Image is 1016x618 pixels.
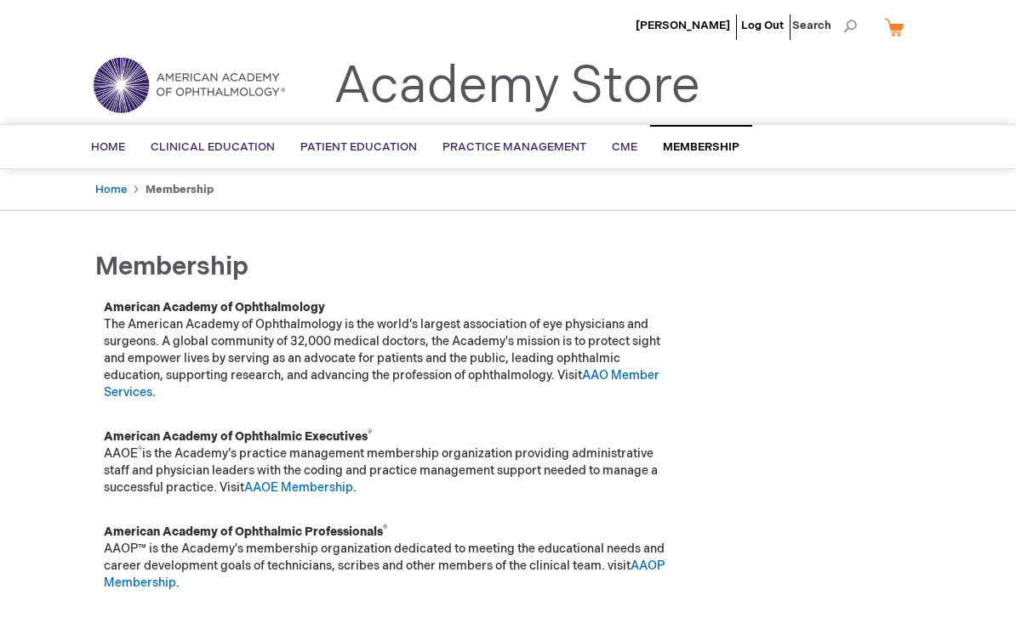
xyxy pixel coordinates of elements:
a: AAOE Membership [244,480,353,495]
span: Search [792,9,857,43]
sup: ® [383,524,387,534]
sup: ® [368,428,372,439]
strong: American Academy of Ophthalmic Professionals [104,524,387,539]
p: AAOE is the Academy’s practice management membership organization providing administrative staff ... [104,428,674,496]
a: Academy Store [334,56,700,117]
strong: American Academy of Ophthalmic Executives [104,429,372,444]
p: AAOP™ is the Academy's membership organization dedicated to meeting the educational needs and car... [104,524,674,592]
span: Clinical Education [151,140,275,154]
a: Home [95,183,127,196]
p: The American Academy of Ophthalmology is the world’s largest association of eye physicians and su... [104,299,674,401]
span: Membership [663,140,739,154]
strong: Membership [146,183,214,196]
span: Practice Management [442,140,586,154]
a: [PERSON_NAME] [636,19,730,32]
span: Membership [95,252,248,282]
a: Log Out [741,19,784,32]
span: Patient Education [300,140,417,154]
span: CME [612,140,637,154]
strong: American Academy of Ophthalmology [104,300,325,315]
span: Home [91,140,125,154]
sup: ® [138,445,142,456]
